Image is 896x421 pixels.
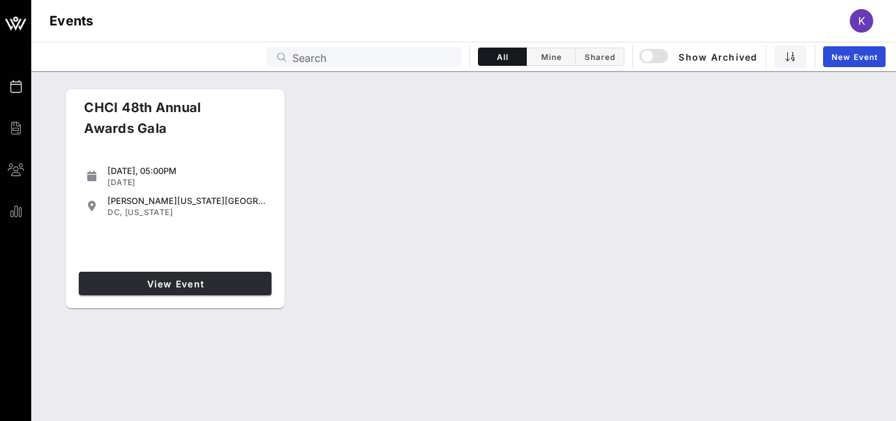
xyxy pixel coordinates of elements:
[823,46,886,67] a: New Event
[107,196,266,206] div: [PERSON_NAME][US_STATE][GEOGRAPHIC_DATA]
[583,52,616,62] span: Shared
[107,166,266,176] div: [DATE], 05:00PM
[107,177,266,188] div: [DATE]
[486,52,518,62] span: All
[641,45,758,68] button: Show Archived
[858,14,865,27] span: K
[478,48,527,66] button: All
[74,97,257,149] div: CHCI 48th Annual Awards Gala
[641,49,757,65] span: Show Archived
[535,52,567,62] span: Mine
[831,52,878,62] span: New Event
[125,207,173,217] span: [US_STATE]
[527,48,576,66] button: Mine
[49,10,94,31] h1: Events
[576,48,624,66] button: Shared
[84,278,266,289] span: View Event
[107,207,122,217] span: DC,
[850,9,873,33] div: K
[79,272,272,295] a: View Event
